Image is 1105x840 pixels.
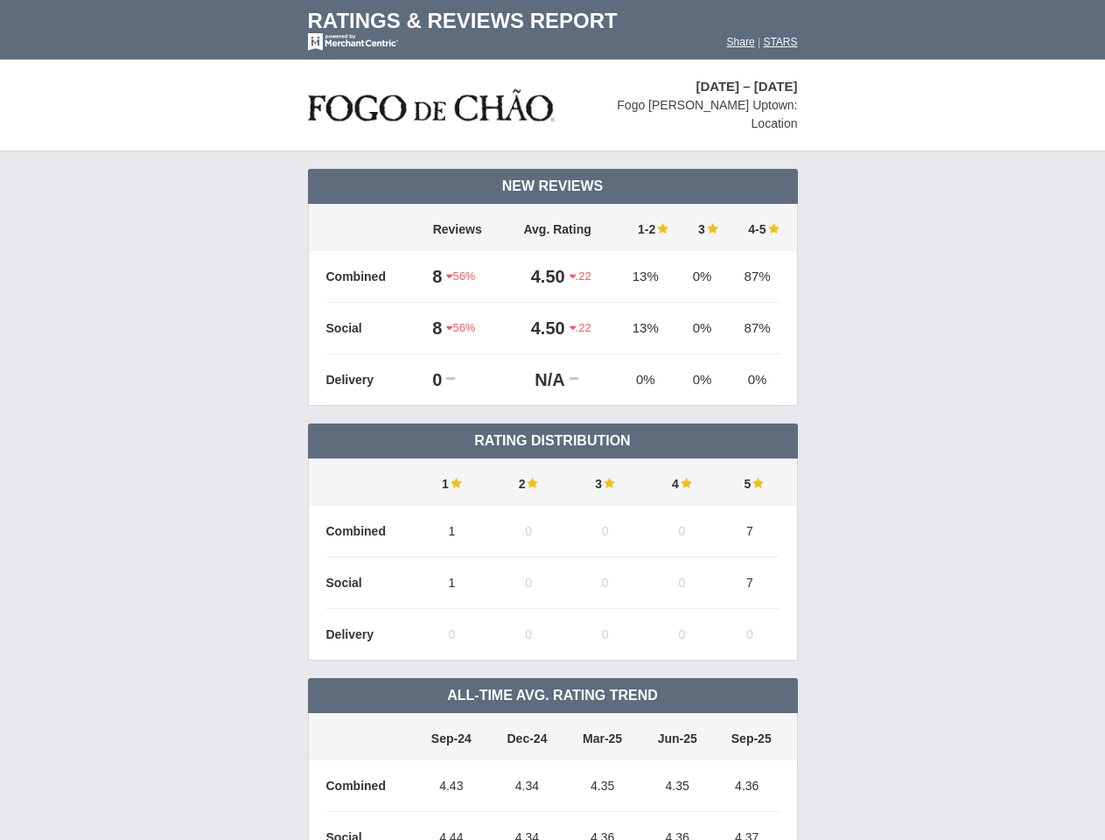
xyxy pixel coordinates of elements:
td: 8 [414,303,447,354]
td: 1 [414,557,491,609]
td: 0% [677,354,727,406]
td: 4.34 [489,760,565,812]
td: 4.35 [640,760,715,812]
td: 13% [613,251,677,303]
img: star-full-15.png [602,477,615,489]
img: star-full-15.png [705,222,718,234]
td: Delivery [326,354,414,406]
td: Rating Distribution [308,423,798,458]
span: 0 [602,627,609,641]
span: 0 [679,524,686,538]
td: 0% [677,303,727,354]
span: 0 [525,627,532,641]
span: 0 [679,627,686,641]
img: star-full-15.png [525,477,538,489]
span: 0 [602,576,609,590]
td: 7 [720,506,779,557]
td: 4.36 [715,760,780,812]
img: star-full-15.png [766,222,780,234]
td: 7 [720,557,779,609]
span: 0 [525,524,532,538]
img: star-full-15.png [679,477,692,489]
td: 0% [677,251,727,303]
img: star-full-15.png [655,222,668,234]
span: | [758,36,760,48]
td: Sep-24 [414,713,490,760]
span: 0 [448,627,455,641]
td: 13% [613,303,677,354]
td: 0% [727,354,780,406]
td: New Reviews [308,169,798,204]
td: 1 [414,506,491,557]
span: 0 [679,576,686,590]
td: Jun-25 [640,713,715,760]
td: 8 [414,251,447,303]
td: N/A [501,354,570,406]
td: 1-2 [613,204,677,251]
span: 0 [746,627,753,641]
td: 4-5 [727,204,780,251]
img: star-full-15.png [449,477,462,489]
td: 4 [644,458,721,506]
span: 56% [446,269,475,284]
span: Fogo [PERSON_NAME] Uptown: Location [617,98,797,130]
td: Delivery [326,609,414,661]
td: All-Time Avg. Rating Trend [308,678,798,713]
a: STARS [763,36,797,48]
td: 4.43 [414,760,490,812]
td: 3 [677,204,727,251]
td: Reviews [414,204,501,251]
span: .22 [570,320,591,336]
span: 0 [602,524,609,538]
span: .22 [570,269,591,284]
td: 4.35 [565,760,640,812]
a: Share [727,36,755,48]
td: 0% [613,354,677,406]
span: 56% [446,320,475,336]
td: Avg. Rating [501,204,613,251]
td: Sep-25 [715,713,780,760]
td: Dec-24 [489,713,565,760]
td: Social [326,303,414,354]
td: Mar-25 [565,713,640,760]
td: 3 [567,458,644,506]
td: 1 [414,458,491,506]
img: star-full-15.png [751,477,764,489]
td: 2 [490,458,567,506]
td: 87% [727,303,780,354]
td: Social [326,557,414,609]
td: Combined [326,506,414,557]
td: 5 [720,458,779,506]
span: 0 [525,576,532,590]
img: stars-fogo-de-chao-logo-50.png [308,85,555,126]
td: 4.50 [501,251,570,303]
td: Combined [326,760,414,812]
td: 0 [414,354,447,406]
span: [DATE] – [DATE] [696,79,797,94]
img: mc-powered-by-logo-white-103.png [308,33,398,51]
td: Combined [326,251,414,303]
td: 87% [727,251,780,303]
td: 4.50 [501,303,570,354]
